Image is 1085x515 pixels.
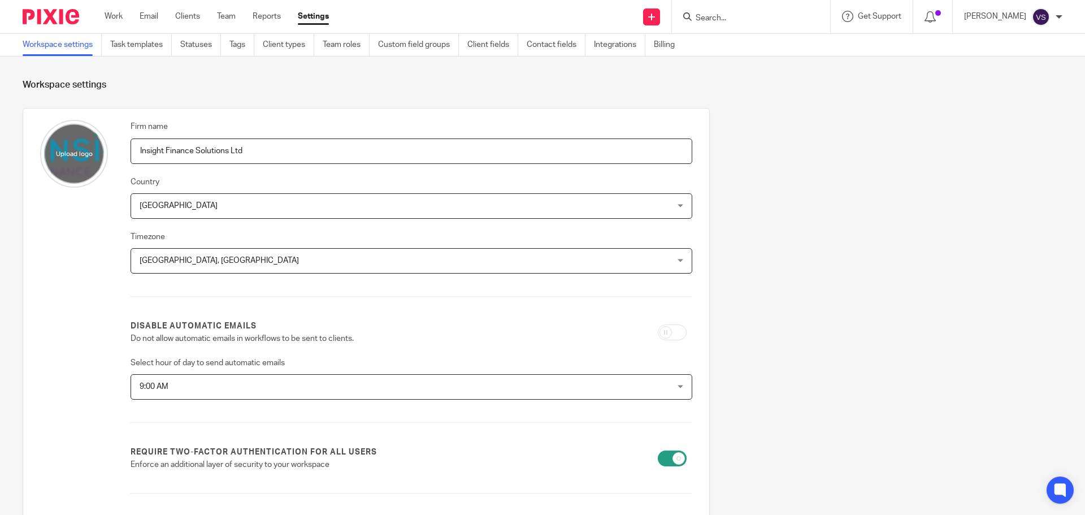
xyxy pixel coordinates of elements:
[527,34,585,56] a: Contact fields
[105,11,123,22] a: Work
[23,79,1062,91] h1: Workspace settings
[131,231,165,243] label: Timezone
[467,34,518,56] a: Client fields
[131,357,285,369] label: Select hour of day to send automatic emails
[175,11,200,22] a: Clients
[131,176,159,188] label: Country
[131,447,377,458] label: Require two-factor authentication for all users
[131,139,692,164] input: Name of your firm
[140,11,158,22] a: Email
[180,34,221,56] a: Statuses
[594,34,645,56] a: Integrations
[110,34,172,56] a: Task templates
[131,333,499,344] p: Do not allow automatic emails in workflows to be sent to clients.
[858,12,901,20] span: Get Support
[964,11,1026,22] p: [PERSON_NAME]
[23,9,79,24] img: Pixie
[298,11,329,22] a: Settings
[323,34,370,56] a: Team roles
[131,459,499,470] p: Enforce an additional layer of security to your workspace
[378,34,459,56] a: Custom field groups
[695,14,796,24] input: Search
[140,257,299,265] span: [GEOGRAPHIC_DATA], [GEOGRAPHIC_DATA]
[131,321,257,332] label: Disable automatic emails
[131,121,168,132] label: Firm name
[140,383,168,391] span: 9:00 AM
[1032,8,1050,26] img: svg%3E
[263,34,314,56] a: Client types
[140,202,218,210] span: [GEOGRAPHIC_DATA]
[217,11,236,22] a: Team
[229,34,254,56] a: Tags
[253,11,281,22] a: Reports
[23,34,102,56] a: Workspace settings
[654,34,683,56] a: Billing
